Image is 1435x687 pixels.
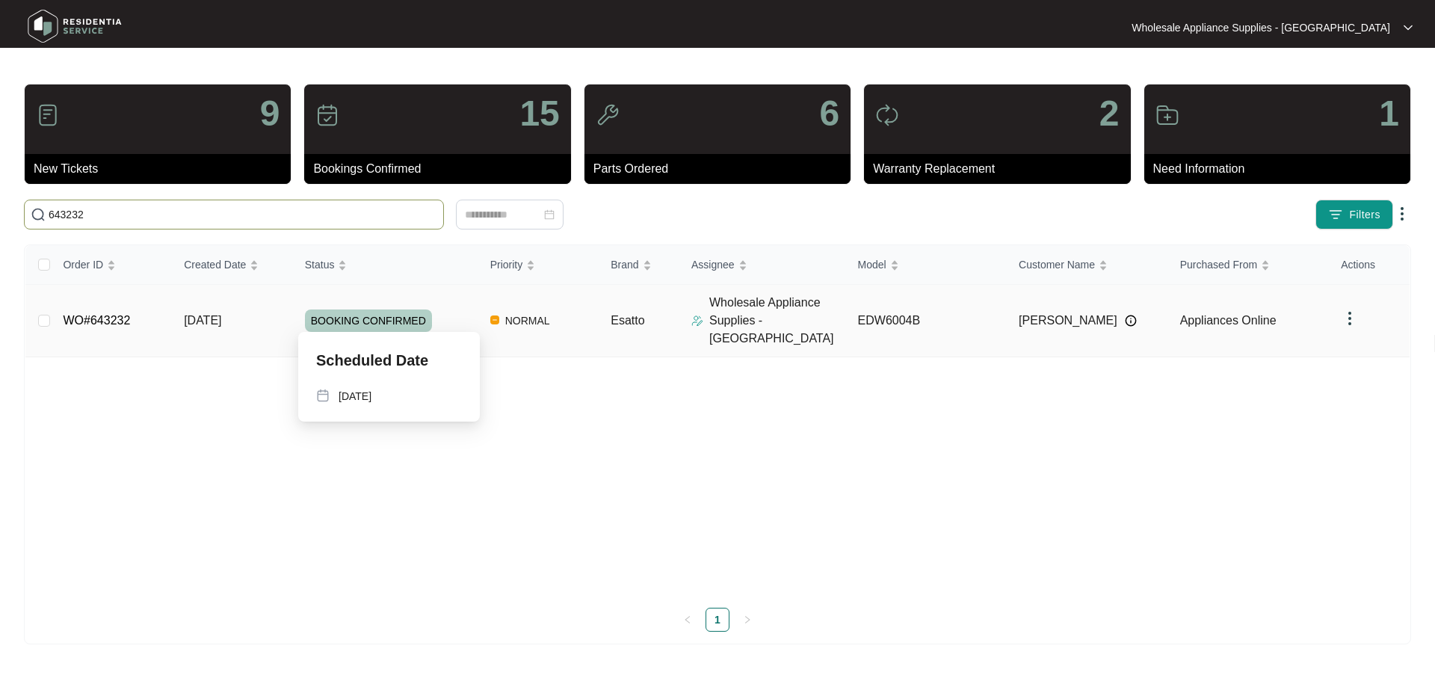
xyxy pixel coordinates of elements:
[519,96,559,132] p: 15
[873,160,1130,178] p: Warranty Replacement
[1315,200,1393,229] button: filter iconFilters
[709,294,846,348] p: Wholesale Appliance Supplies - [GEOGRAPHIC_DATA]
[51,245,172,285] th: Order ID
[305,256,335,273] span: Status
[316,389,330,402] img: map-pin
[1404,24,1413,31] img: dropdown arrow
[293,245,478,285] th: Status
[305,309,432,332] span: BOOKING CONFIRMED
[49,206,437,223] input: Search by Order Id, Assignee Name, Customer Name, Brand and Model
[691,315,703,327] img: Assigner Icon
[706,609,729,631] a: 1
[1155,103,1179,127] img: icon
[315,103,339,127] img: icon
[706,608,729,632] li: 1
[593,160,851,178] p: Parts Ordered
[22,4,127,49] img: residentia service logo
[735,608,759,632] button: right
[1349,207,1380,223] span: Filters
[260,96,280,132] p: 9
[63,256,103,273] span: Order ID
[1019,256,1095,273] span: Customer Name
[31,207,46,222] img: search-icon
[1019,312,1117,330] span: [PERSON_NAME]
[683,615,692,624] span: left
[676,608,700,632] button: left
[1168,245,1330,285] th: Purchased From
[1328,207,1343,222] img: filter icon
[679,245,846,285] th: Assignee
[846,245,1007,285] th: Model
[172,245,293,285] th: Created Date
[1379,96,1399,132] p: 1
[36,103,60,127] img: icon
[499,312,556,330] span: NORMAL
[339,389,371,404] p: [DATE]
[611,256,638,273] span: Brand
[316,350,428,371] p: Scheduled Date
[1125,315,1137,327] img: Info icon
[596,103,620,127] img: icon
[1180,314,1277,327] span: Appliances Online
[1329,245,1410,285] th: Actions
[313,160,570,178] p: Bookings Confirmed
[1393,205,1411,223] img: dropdown arrow
[490,256,523,273] span: Priority
[63,314,130,327] a: WO#643232
[599,245,679,285] th: Brand
[490,315,499,324] img: Vercel Logo
[184,256,246,273] span: Created Date
[184,314,221,327] span: [DATE]
[1153,160,1410,178] p: Need Information
[691,256,735,273] span: Assignee
[34,160,291,178] p: New Tickets
[875,103,899,127] img: icon
[1341,309,1359,327] img: dropdown arrow
[743,615,752,624] span: right
[1180,256,1257,273] span: Purchased From
[846,285,1007,357] td: EDW6004B
[858,256,886,273] span: Model
[1099,96,1120,132] p: 2
[478,245,599,285] th: Priority
[676,608,700,632] li: Previous Page
[735,608,759,632] li: Next Page
[611,314,644,327] span: Esatto
[1007,245,1168,285] th: Customer Name
[819,96,839,132] p: 6
[1132,20,1390,35] p: Wholesale Appliance Supplies - [GEOGRAPHIC_DATA]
